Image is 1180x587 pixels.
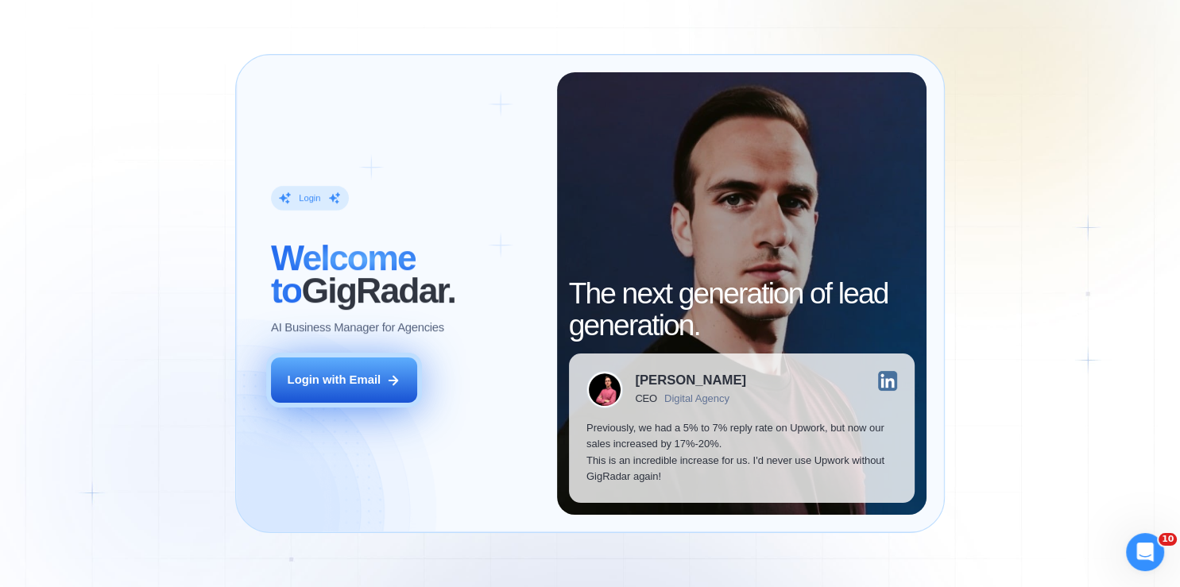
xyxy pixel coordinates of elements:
[1159,533,1177,546] span: 10
[1126,533,1164,571] iframe: Intercom live chat
[271,319,444,334] p: AI Business Manager for Agencies
[635,374,746,388] div: [PERSON_NAME]
[569,277,915,342] h2: The next generation of lead generation.
[288,372,381,388] div: Login with Email
[271,238,416,310] span: Welcome to
[299,191,320,203] div: Login
[664,393,729,405] div: Digital Agency
[635,393,656,405] div: CEO
[271,242,539,307] h2: ‍ GigRadar.
[586,420,897,485] p: Previously, we had a 5% to 7% reply rate on Upwork, but now our sales increased by 17%-20%. This ...
[271,357,417,404] button: Login with Email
